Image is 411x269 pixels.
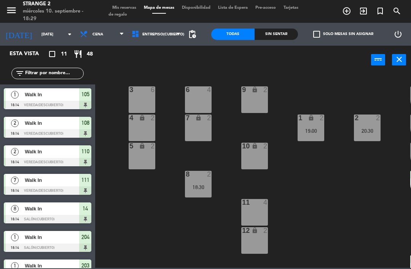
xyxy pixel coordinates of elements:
[142,32,184,37] span: Entrepiso(Cubierto)
[15,69,24,78] i: filter_list
[11,205,19,213] span: 8
[6,5,17,16] i: menu
[178,6,214,10] span: Disponibilidad
[252,86,258,93] i: lock
[11,177,19,184] span: 7
[195,115,202,121] i: lock
[129,143,130,150] div: 5
[25,148,79,156] span: Walk In
[151,86,155,93] div: 6
[207,86,212,93] div: 4
[81,118,89,127] span: 108
[81,147,89,156] span: 110
[151,115,155,121] div: 2
[252,227,258,234] i: lock
[81,175,89,185] span: 111
[389,5,405,18] span: BUSCAR
[207,115,212,121] div: 2
[129,86,130,93] div: 3
[395,55,404,64] i: close
[23,8,97,22] div: miércoles 10. septiembre - 18:29
[11,234,19,241] span: 1
[359,6,368,16] i: exit_to_app
[65,30,74,39] i: arrow_drop_down
[48,49,57,59] i: crop_square
[129,115,130,121] div: 4
[151,143,155,150] div: 2
[6,5,17,19] button: menu
[25,119,79,127] span: Walk In
[207,171,212,178] div: 2
[372,5,389,18] span: Reserva especial
[298,128,324,134] div: 19:00
[4,49,55,59] div: Esta vista
[371,54,385,65] button: power_input
[263,199,268,206] div: 4
[355,5,372,18] span: WALK IN
[392,6,401,16] i: search
[81,90,89,99] span: 105
[308,115,314,121] i: lock
[24,69,83,78] input: Filtrar por nombre...
[252,6,280,10] span: Pre-acceso
[313,31,320,38] span: check_box_outline_blank
[11,148,19,156] span: 2
[354,128,381,134] div: 20:30
[87,50,93,59] span: 48
[108,6,140,10] span: Mis reservas
[320,115,324,121] div: 2
[263,86,268,93] div: 2
[313,31,373,38] label: Solo mesas sin asignar
[393,30,403,39] i: power_settings_new
[298,115,299,121] div: 1
[211,29,255,40] div: Todas
[92,32,103,37] span: Cena
[139,143,145,149] i: lock
[25,91,79,99] span: Walk In
[392,54,406,65] button: close
[252,143,258,149] i: lock
[11,91,19,99] span: 1
[23,0,97,8] div: Strange 2
[139,115,145,121] i: lock
[255,29,298,40] div: Sin sentar
[25,205,79,213] span: Walk In
[374,55,383,64] i: power_input
[376,115,381,121] div: 2
[25,176,79,184] span: Walk In
[342,6,351,16] i: add_circle_outline
[83,204,88,213] span: 14
[263,227,268,234] div: 2
[263,143,268,150] div: 2
[338,5,355,18] span: RESERVAR MESA
[376,6,385,16] i: turned_in_not
[61,50,67,59] span: 11
[185,185,212,190] div: 18:30
[140,6,178,10] span: Mapa de mesas
[214,6,252,10] span: Lista de Espera
[11,119,19,127] span: 2
[25,233,79,241] span: Walk In
[188,30,197,39] span: pending_actions
[73,49,83,59] i: restaurant
[81,232,89,242] span: 204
